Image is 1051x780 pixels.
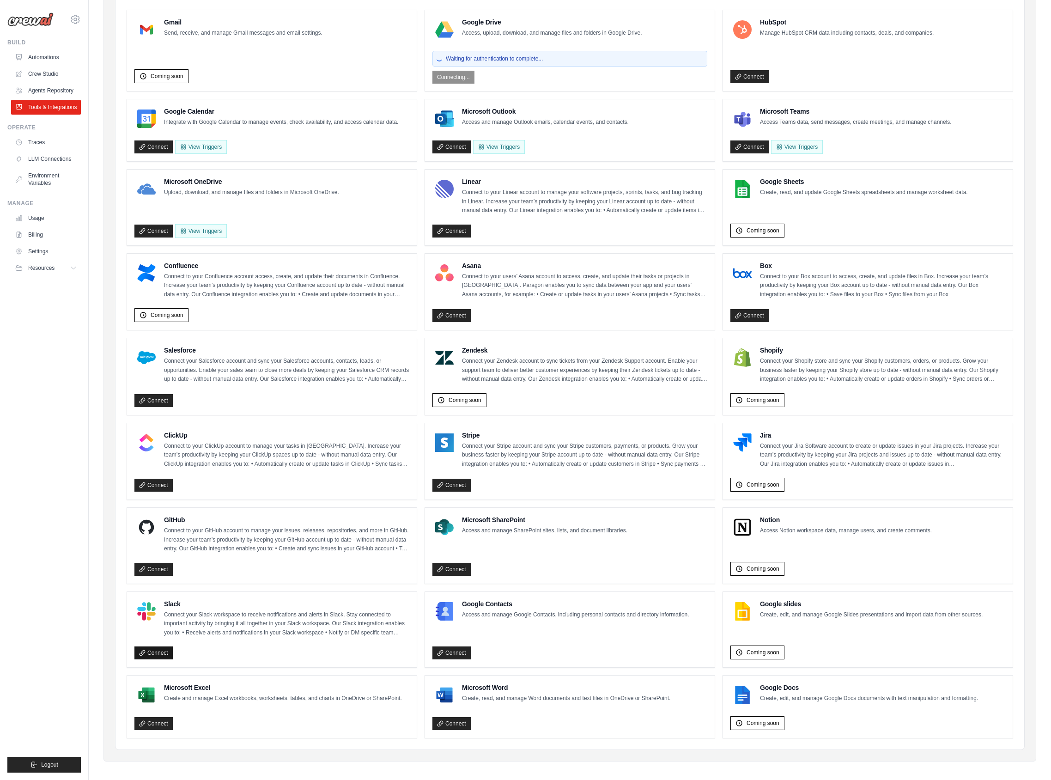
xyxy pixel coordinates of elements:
[760,107,952,116] h4: Microsoft Teams
[164,515,409,524] h4: GitHub
[151,73,183,80] span: Coming soon
[462,357,707,384] p: Connect your Zendesk account to sync tickets from your Zendesk Support account. Enable your suppo...
[435,110,454,128] img: Microsoft Outlook Logo
[747,719,779,727] span: Coming soon
[462,118,629,127] p: Access and manage Outlook emails, calendar events, and contacts.
[462,18,642,27] h4: Google Drive
[7,12,54,26] img: Logo
[747,481,779,488] span: Coming soon
[164,177,339,186] h4: Microsoft OneDrive
[760,118,952,127] p: Access Teams data, send messages, create meetings, and manage channels.
[760,29,934,38] p: Manage HubSpot CRM data including contacts, deals, and companies.
[760,272,1005,299] p: Connect to your Box account to access, create, and update files in Box. Increase your team’s prod...
[747,396,779,404] span: Coming soon
[164,188,339,197] p: Upload, download, and manage files and folders in Microsoft OneDrive.
[137,518,156,536] img: GitHub Logo
[462,526,627,536] p: Access and manage SharePoint sites, lists, and document libraries.
[432,717,471,730] a: Connect
[134,140,173,153] a: Connect
[462,29,642,38] p: Access, upload, download, and manage files and folders in Google Drive.
[760,610,983,620] p: Create, edit, and manage Google Slides presentations and import data from other sources.
[435,264,454,282] img: Asana Logo
[760,18,934,27] h4: HubSpot
[164,599,409,609] h4: Slack
[760,694,978,703] p: Create, edit, and manage Google Docs documents with text manipulation and formatting.
[733,20,752,39] img: HubSpot Logo
[733,686,752,704] img: Google Docs Logo
[435,180,454,198] img: Linear Logo
[733,348,752,367] img: Shopify Logo
[462,683,670,692] h4: Microsoft Word
[11,50,81,65] a: Automations
[134,479,173,492] a: Connect
[432,646,471,659] a: Connect
[462,442,707,469] p: Connect your Stripe account and sync your Stripe customers, payments, or products. Grow your busi...
[449,396,481,404] span: Coming soon
[747,227,779,234] span: Coming soon
[760,177,968,186] h4: Google Sheets
[7,124,81,131] div: Operate
[175,224,227,238] : View Triggers
[134,563,173,576] a: Connect
[733,110,752,128] img: Microsoft Teams Logo
[134,717,173,730] a: Connect
[164,272,409,299] p: Connect to your Confluence account access, create, and update their documents in Confluence. Incr...
[164,118,398,127] p: Integrate with Google Calendar to manage events, check availability, and access calendar data.
[164,357,409,384] p: Connect your Salesforce account and sync your Salesforce accounts, contacts, leads, or opportunit...
[435,20,454,39] img: Google Drive Logo
[760,188,968,197] p: Create, read, and update Google Sheets spreadsheets and manage worksheet data.
[432,563,471,576] a: Connect
[11,67,81,81] a: Crew Studio
[760,261,1005,270] h4: Box
[134,646,173,659] a: Connect
[760,442,1005,469] p: Connect your Jira Software account to create or update issues in your Jira projects. Increase you...
[432,479,471,492] a: Connect
[11,168,81,190] a: Environment Variables
[41,761,58,768] span: Logout
[134,225,173,238] a: Connect
[462,107,629,116] h4: Microsoft Outlook
[435,602,454,621] img: Google Contacts Logo
[7,757,81,773] button: Logout
[11,244,81,259] a: Settings
[137,348,156,367] img: Salesforce Logo
[137,20,156,39] img: Gmail Logo
[11,100,81,115] a: Tools & Integrations
[733,602,752,621] img: Google slides Logo
[164,442,409,469] p: Connect to your ClickUp account to manage your tasks in [GEOGRAPHIC_DATA]. Increase your team’s p...
[7,39,81,46] div: Build
[11,261,81,275] button: Resources
[11,211,81,225] a: Usage
[760,357,1005,384] p: Connect your Shopify store and sync your Shopify customers, orders, or products. Grow your busine...
[164,526,409,554] p: Connect to your GitHub account to manage your issues, releases, repositories, and more in GitHub....
[137,433,156,452] img: ClickUp Logo
[164,18,322,27] h4: Gmail
[11,83,81,98] a: Agents Repository
[137,686,156,704] img: Microsoft Excel Logo
[432,140,471,153] a: Connect
[1005,736,1051,780] div: Chat Widget
[446,55,543,62] span: Waiting for authentication to complete...
[771,140,823,154] : View Triggers
[462,610,689,620] p: Access and manage Google Contacts, including personal contacts and directory information.
[733,264,752,282] img: Box Logo
[137,264,156,282] img: Confluence Logo
[462,177,707,186] h4: Linear
[164,261,409,270] h4: Confluence
[164,29,322,38] p: Send, receive, and manage Gmail messages and email settings.
[730,70,769,83] a: Connect
[747,565,779,573] span: Coming soon
[760,346,1005,355] h4: Shopify
[164,346,409,355] h4: Salesforce
[462,694,670,703] p: Create, read, and manage Word documents and text files in OneDrive or SharePoint.
[462,261,707,270] h4: Asana
[462,599,689,609] h4: Google Contacts
[175,140,227,154] button: View Triggers
[462,431,707,440] h4: Stripe
[151,311,183,319] span: Coming soon
[11,227,81,242] a: Billing
[462,515,627,524] h4: Microsoft SharePoint
[733,433,752,452] img: Jira Logo
[435,348,454,367] img: Zendesk Logo
[164,694,402,703] p: Create and manage Excel workbooks, worksheets, tables, and charts in OneDrive or SharePoint.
